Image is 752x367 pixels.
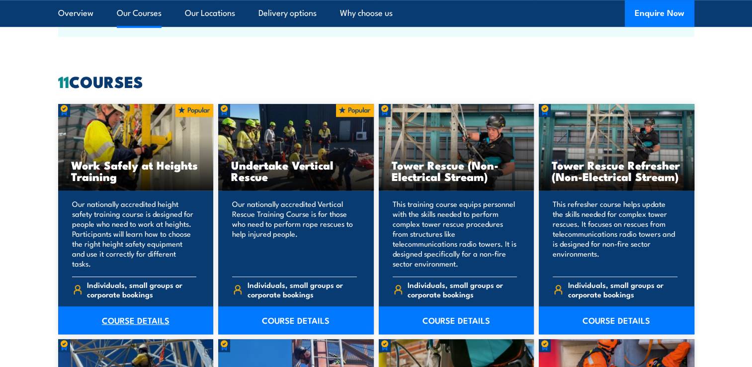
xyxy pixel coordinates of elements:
[58,74,694,88] h2: COURSES
[72,199,197,269] p: Our nationally accredited height safety training course is designed for people who need to work a...
[379,306,534,334] a: COURSE DETAILS
[539,306,694,334] a: COURSE DETAILS
[553,199,677,269] p: This refresher course helps update the skills needed for complex tower rescues. It focuses on res...
[218,306,374,334] a: COURSE DETAILS
[392,159,521,182] h3: Tower Rescue (Non-Electrical Stream)
[231,159,361,182] h3: Undertake Vertical Rescue
[58,306,214,334] a: COURSE DETAILS
[552,159,681,182] h3: Tower Rescue Refresher (Non-Electrical Stream)
[87,280,196,299] span: Individuals, small groups or corporate bookings
[58,69,69,93] strong: 11
[232,199,357,269] p: Our nationally accredited Vertical Rescue Training Course is for those who need to perform rope r...
[71,159,201,182] h3: Work Safely at Heights Training
[248,280,357,299] span: Individuals, small groups or corporate bookings
[568,280,677,299] span: Individuals, small groups or corporate bookings
[408,280,517,299] span: Individuals, small groups or corporate bookings
[393,199,517,269] p: This training course equips personnel with the skills needed to perform complex tower rescue proc...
